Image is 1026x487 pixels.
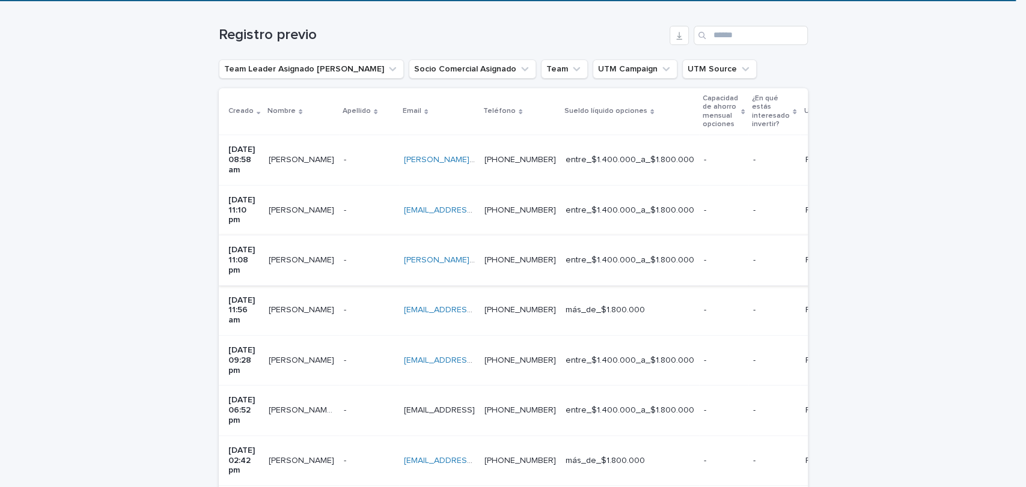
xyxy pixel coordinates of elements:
p: Capacidad de ahorro mensual opciones [703,92,738,132]
a: [EMAIL_ADDRESS][DOMAIN_NAME] [404,306,540,314]
p: [EMAIL_ADDRESS] [404,403,477,416]
p: Carmen GloriaBorbaran Olguin [269,403,337,416]
p: [DATE] 11:08 pm [228,245,259,275]
p: [DATE] 11:10 pm [228,195,259,225]
p: Jimena Orellana [269,353,337,366]
p: Gervasio Carrasco [269,253,337,265]
button: Team Leader Asignado LLamados [219,59,404,79]
p: entre_$1.400.000_a_$1.800.000 [566,355,694,366]
a: [PHONE_NUMBER] [484,406,556,414]
a: [EMAIL_ADDRESS][DOMAIN_NAME] [404,356,540,364]
p: Facebook [805,303,846,315]
p: [DATE] 11:56 am [228,295,259,325]
p: [PERSON_NAME] [269,303,337,315]
p: - [704,155,744,165]
p: UTM Source [804,104,846,118]
p: Facebook [805,253,846,265]
p: ¿En qué estás interesado invertir? [752,92,790,132]
p: - [753,155,795,165]
p: [DATE] 06:52 pm [228,395,259,425]
h1: Registro previo [219,26,665,44]
p: Facebook [805,203,846,216]
p: - [344,453,349,466]
a: [PHONE_NUMBER] [484,356,556,364]
p: más_de_$1.800.000 [566,305,694,315]
p: Jean Cathalifaud [269,453,337,466]
p: - [753,355,795,366]
p: - [704,205,744,216]
p: Facebook [805,153,846,165]
a: [PHONE_NUMBER] [484,256,556,264]
p: Teléfono [483,104,516,118]
p: - [344,203,349,216]
p: - [753,205,795,216]
p: - [344,353,349,366]
p: - [704,405,744,416]
p: - [704,305,744,315]
p: Creado [228,104,254,118]
a: [PERSON_NAME][EMAIL_ADDRESS][DOMAIN_NAME] [404,256,605,264]
p: Apellido [343,104,371,118]
p: entre_$1.400.000_a_$1.800.000 [566,255,694,265]
p: - [344,153,349,165]
p: [DATE] 08:58 am [228,145,259,175]
a: [PHONE_NUMBER] [484,306,556,314]
p: Sueldo líquido opciones [564,104,647,118]
a: [EMAIL_ADDRESS][DOMAIN_NAME] [404,206,540,214]
a: [EMAIL_ADDRESS][DOMAIN_NAME] [404,456,540,465]
p: Nombre [267,104,296,118]
p: entre_$1.400.000_a_$1.800.000 [566,405,694,416]
p: Facebook [805,403,846,416]
p: - [344,403,349,416]
p: [DATE] 02:42 pm [228,446,259,476]
p: - [704,255,744,265]
button: Socio Comercial Asignado [409,59,536,79]
p: Viviana Sepulveda [269,203,337,216]
button: UTM Campaign [593,59,677,79]
input: Search [694,26,808,45]
p: - [344,303,349,315]
p: - [753,456,795,466]
p: - [344,253,349,265]
a: [PHONE_NUMBER] [484,456,556,465]
p: - [753,255,795,265]
button: UTM Source [682,59,757,79]
p: más_de_$1.800.000 [566,456,694,466]
p: Facebook [805,453,846,466]
p: - [704,456,744,466]
p: Facebook [805,353,846,366]
p: - [704,355,744,366]
p: entre_$1.400.000_a_$1.800.000 [566,205,694,216]
p: [DATE] 09:28 pm [228,345,259,375]
p: Email [403,104,421,118]
a: [PHONE_NUMBER] [484,156,556,164]
button: Team [541,59,588,79]
p: entre_$1.400.000_a_$1.800.000 [566,155,694,165]
p: - [753,305,795,315]
a: [PHONE_NUMBER] [484,206,556,214]
p: Valeria Rodríguez [269,153,337,165]
p: - [753,405,795,416]
a: [PERSON_NAME][EMAIL_ADDRESS][DOMAIN_NAME] [404,156,605,164]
